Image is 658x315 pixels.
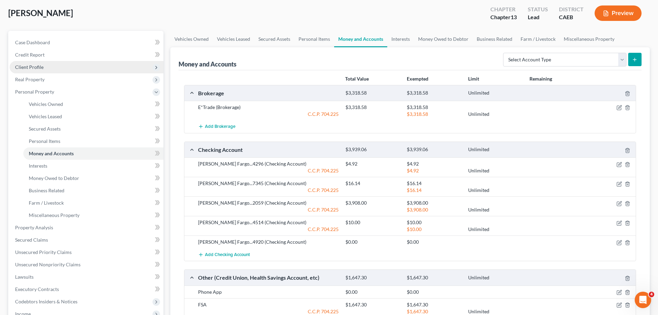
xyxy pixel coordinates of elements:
[23,197,163,209] a: Farm / Livestock
[10,258,163,271] a: Unsecured Nonpriority Claims
[465,226,526,233] div: Unlimited
[29,163,47,169] span: Interests
[15,286,59,292] span: Executory Contracts
[649,292,654,297] span: 4
[465,187,526,194] div: Unlimited
[29,200,64,206] span: Farm / Livestock
[195,187,342,194] div: C.C.P. 704.225
[195,226,342,233] div: C.C.P. 704.225
[23,184,163,197] a: Business Related
[29,212,80,218] span: Miscellaneous Property
[205,124,235,130] span: Add Brokerage
[342,239,403,245] div: $0.00
[559,5,584,13] div: District
[205,252,250,257] span: Add Checking Account
[23,98,163,110] a: Vehicles Owned
[195,104,342,111] div: E*Trade (Brokerage)
[195,167,342,174] div: C.C.P. 704.225
[403,187,465,194] div: $16.14
[15,237,48,243] span: Secured Claims
[465,90,526,96] div: Unlimited
[15,274,34,280] span: Lawsuits
[8,8,73,18] span: [PERSON_NAME]
[29,138,60,144] span: Personal Items
[473,31,516,47] a: Business Related
[195,180,342,187] div: [PERSON_NAME] Fargo...7345 (Checking Account)
[403,219,465,226] div: $10.00
[29,126,61,132] span: Secured Assets
[511,14,517,20] span: 13
[15,299,77,304] span: Codebtors Insiders & Notices
[342,275,403,281] div: $1,647.30
[342,180,403,187] div: $16.14
[403,206,465,213] div: $3,908.00
[23,160,163,172] a: Interests
[10,49,163,61] a: Credit Report
[403,199,465,206] div: $3,908.00
[195,289,342,295] div: Phone App
[465,275,526,281] div: Unlimited
[342,289,403,295] div: $0.00
[334,31,387,47] a: Money and Accounts
[387,31,414,47] a: Interests
[198,248,250,261] button: Add Checking Account
[403,226,465,233] div: $10.00
[465,167,526,174] div: Unlimited
[29,150,74,156] span: Money and Accounts
[195,301,342,308] div: FSA
[342,199,403,206] div: $3,908.00
[529,76,552,82] strong: Remaining
[195,274,342,281] div: Other (Credit Union, Health Savings Account, etc)
[342,104,403,111] div: $3,318.58
[15,64,44,70] span: Client Profile
[195,219,342,226] div: [PERSON_NAME] Fargo...4514 (Checking Account)
[345,76,369,82] strong: Total Value
[559,13,584,21] div: CAEB
[465,308,526,315] div: Unlimited
[414,31,473,47] a: Money Owed to Debtor
[29,101,63,107] span: Vehicles Owned
[195,206,342,213] div: C.C.P. 704.225
[407,76,428,82] strong: Exempted
[403,146,465,153] div: $3,939.06
[465,111,526,118] div: Unlimited
[403,104,465,111] div: $3,318.58
[342,160,403,167] div: $4.92
[560,31,619,47] a: Miscellaneous Property
[23,135,163,147] a: Personal Items
[195,308,342,315] div: C.C.P. 704.225
[15,225,53,230] span: Property Analysis
[198,120,235,133] button: Add Brokerage
[294,31,334,47] a: Personal Items
[403,90,465,96] div: $3,318.58
[342,219,403,226] div: $10.00
[403,167,465,174] div: $4.92
[254,31,294,47] a: Secured Assets
[15,249,72,255] span: Unsecured Priority Claims
[195,111,342,118] div: C.C.P. 704.225
[468,76,479,82] strong: Limit
[403,308,465,315] div: $1,647.30
[528,5,548,13] div: Status
[403,301,465,308] div: $1,647.30
[465,206,526,213] div: Unlimited
[528,13,548,21] div: Lead
[403,289,465,295] div: $0.00
[10,283,163,295] a: Executory Contracts
[29,187,64,193] span: Business Related
[403,180,465,187] div: $16.14
[403,111,465,118] div: $3,318.58
[23,209,163,221] a: Miscellaneous Property
[342,146,403,153] div: $3,939.06
[195,199,342,206] div: [PERSON_NAME] Fargo...2059 (Checking Account)
[23,172,163,184] a: Money Owed to Debtor
[23,110,163,123] a: Vehicles Leased
[403,239,465,245] div: $0.00
[15,52,45,58] span: Credit Report
[15,89,54,95] span: Personal Property
[490,13,517,21] div: Chapter
[10,246,163,258] a: Unsecured Priority Claims
[342,301,403,308] div: $1,647.30
[195,160,342,167] div: [PERSON_NAME] Fargo...4296 (Checking Account)
[10,36,163,49] a: Case Dashboard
